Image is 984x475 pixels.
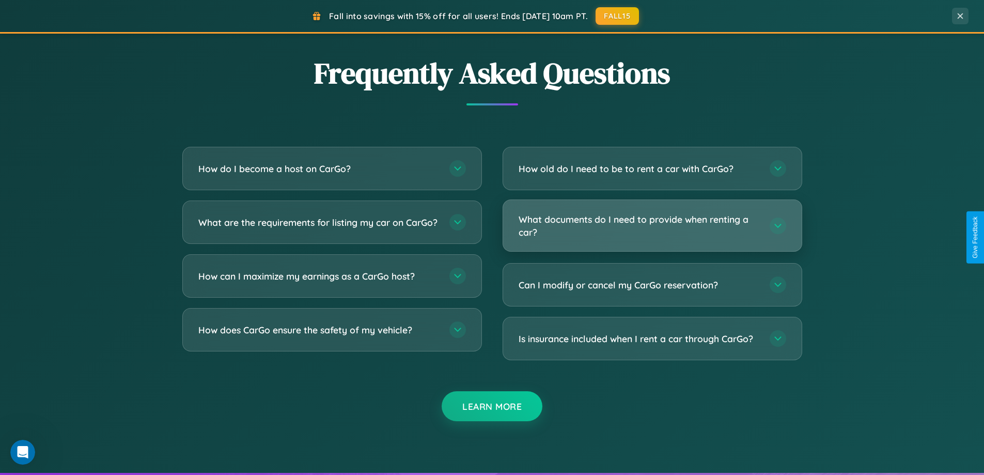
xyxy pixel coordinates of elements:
h3: What are the requirements for listing my car on CarGo? [198,216,439,229]
button: Learn More [442,391,542,421]
h3: Is insurance included when I rent a car through CarGo? [519,332,759,345]
span: Fall into savings with 15% off for all users! Ends [DATE] 10am PT. [329,11,588,21]
h3: How can I maximize my earnings as a CarGo host? [198,270,439,283]
h3: What documents do I need to provide when renting a car? [519,213,759,238]
h3: How old do I need to be to rent a car with CarGo? [519,162,759,175]
h3: How do I become a host on CarGo? [198,162,439,175]
div: Give Feedback [972,217,979,258]
h3: How does CarGo ensure the safety of my vehicle? [198,324,439,336]
button: FALL15 [596,7,639,25]
iframe: Intercom live chat [10,440,35,465]
h2: Frequently Asked Questions [182,53,802,93]
h3: Can I modify or cancel my CarGo reservation? [519,279,759,292]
